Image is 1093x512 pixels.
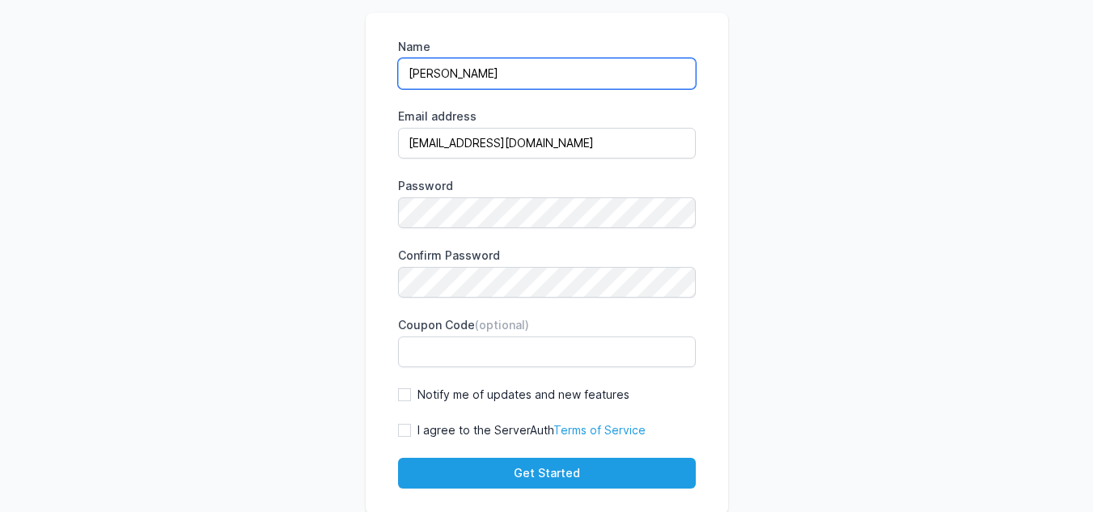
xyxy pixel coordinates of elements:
[398,108,696,125] label: Email address
[398,317,696,333] label: Coupon Code
[398,248,696,264] label: Confirm Password
[553,423,646,437] a: Terms of Service
[398,178,696,194] label: Password
[417,422,646,438] label: I agree to the ServerAuth
[398,458,696,489] button: Get Started
[398,39,696,55] label: Name
[475,318,529,332] span: (optional)
[417,387,629,403] label: Notify me of updates and new features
